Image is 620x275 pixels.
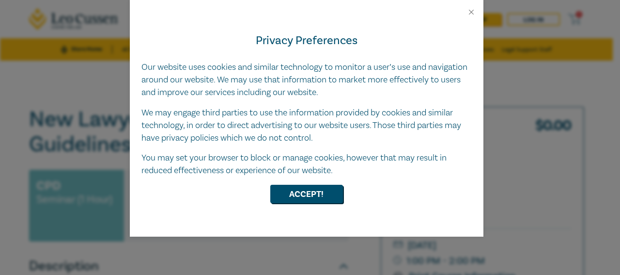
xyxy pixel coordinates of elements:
h4: Privacy Preferences [141,32,472,49]
p: You may set your browser to block or manage cookies, however that may result in reduced effective... [141,152,472,177]
p: Our website uses cookies and similar technology to monitor a user’s use and navigation around our... [141,61,472,99]
button: Close [467,8,476,16]
p: We may engage third parties to use the information provided by cookies and similar technology, in... [141,107,472,145]
button: Accept! [270,185,343,203]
